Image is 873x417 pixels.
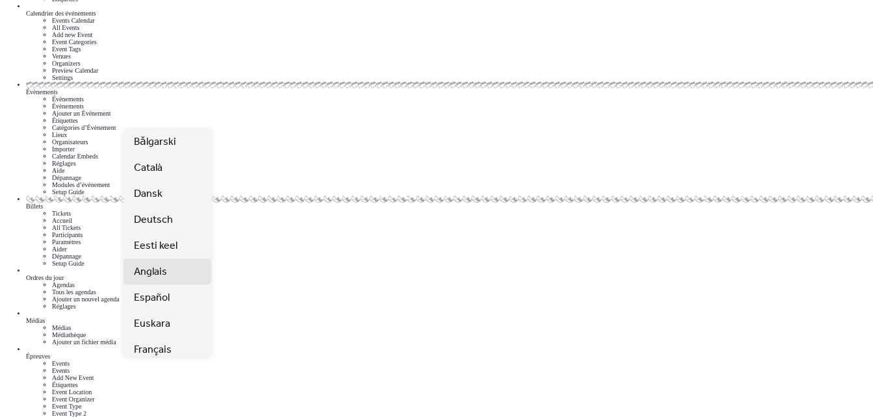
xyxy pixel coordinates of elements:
a: Organizers [52,60,81,67]
a: Étiquettes [52,117,78,124]
span: Català [134,160,163,176]
span: Dansk [134,186,163,202]
a: Réglages [52,303,76,310]
a: Dépannage [52,174,81,181]
a: Add new Event [52,31,92,38]
div: Médias [26,317,873,324]
a: Billets [26,196,873,210]
a: Ajouter un nouvel agenda [52,296,120,303]
div: Calendrier des événements [26,10,873,17]
span: Euskara [134,316,170,332]
a: Event Tags [52,45,81,53]
a: Event Organizer [52,396,95,403]
a: Preview Calendar [52,67,98,74]
a: Event Location [52,388,92,396]
a: Calendar Embeds [52,153,98,160]
a: Venues [52,53,71,60]
a: Settings [52,74,73,81]
a: Ajouter un fichier média [52,338,116,346]
a: Tous les agendas [52,288,96,296]
a: Réglages [52,160,76,167]
a: Catégories d’Évènement [52,124,116,131]
a: Étiquettes [52,381,78,388]
a: Organisateurs [52,138,88,145]
li: Médias [52,324,873,331]
div: Évènements [26,88,873,95]
a: Évènements [26,81,873,95]
a: Dépannage [52,253,81,260]
a: All Events [52,24,80,31]
a: All Tickets [52,224,81,231]
a: Importer [52,145,75,153]
a: Ajouter un Évènement [52,110,111,117]
a: Aide [52,167,64,174]
li: Events [52,360,873,367]
a: Participants [52,231,83,238]
a: Setup Guide [52,260,85,267]
a: Lieux [52,131,67,138]
span: Français [134,342,172,358]
a: Ordres du jour [26,267,873,281]
a: Modules d’évènement [52,181,110,188]
a: Évènements [52,103,84,110]
a: Event Type [52,403,82,410]
li: Évènements [52,95,873,103]
span: Deutsch [134,212,173,228]
a: Paramètres [52,238,81,246]
div: Épreuves [26,353,873,360]
div: Ordres du jour [26,274,873,281]
li: Agendas [52,281,873,288]
span: Español [134,290,170,306]
a: Events [52,367,70,374]
a: Médiathèque [52,331,86,338]
a: Aider [52,246,67,253]
a: Médias [26,310,873,324]
span: Anglais [134,264,167,280]
a: Accueil [52,217,72,224]
a: Épreuves [26,346,873,360]
a: Add New Event [52,374,94,381]
span: Eesti keel [134,238,177,254]
a: Event Categories [52,38,97,45]
li: Events Calendar [52,17,873,24]
div: Billets [26,203,873,210]
li: Tickets [52,210,873,217]
a: Event Type 2 [52,410,86,417]
a: Calendrier des événements [26,3,873,17]
span: Bǎlgarski [134,134,176,150]
a: Setup Guide [52,188,85,196]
